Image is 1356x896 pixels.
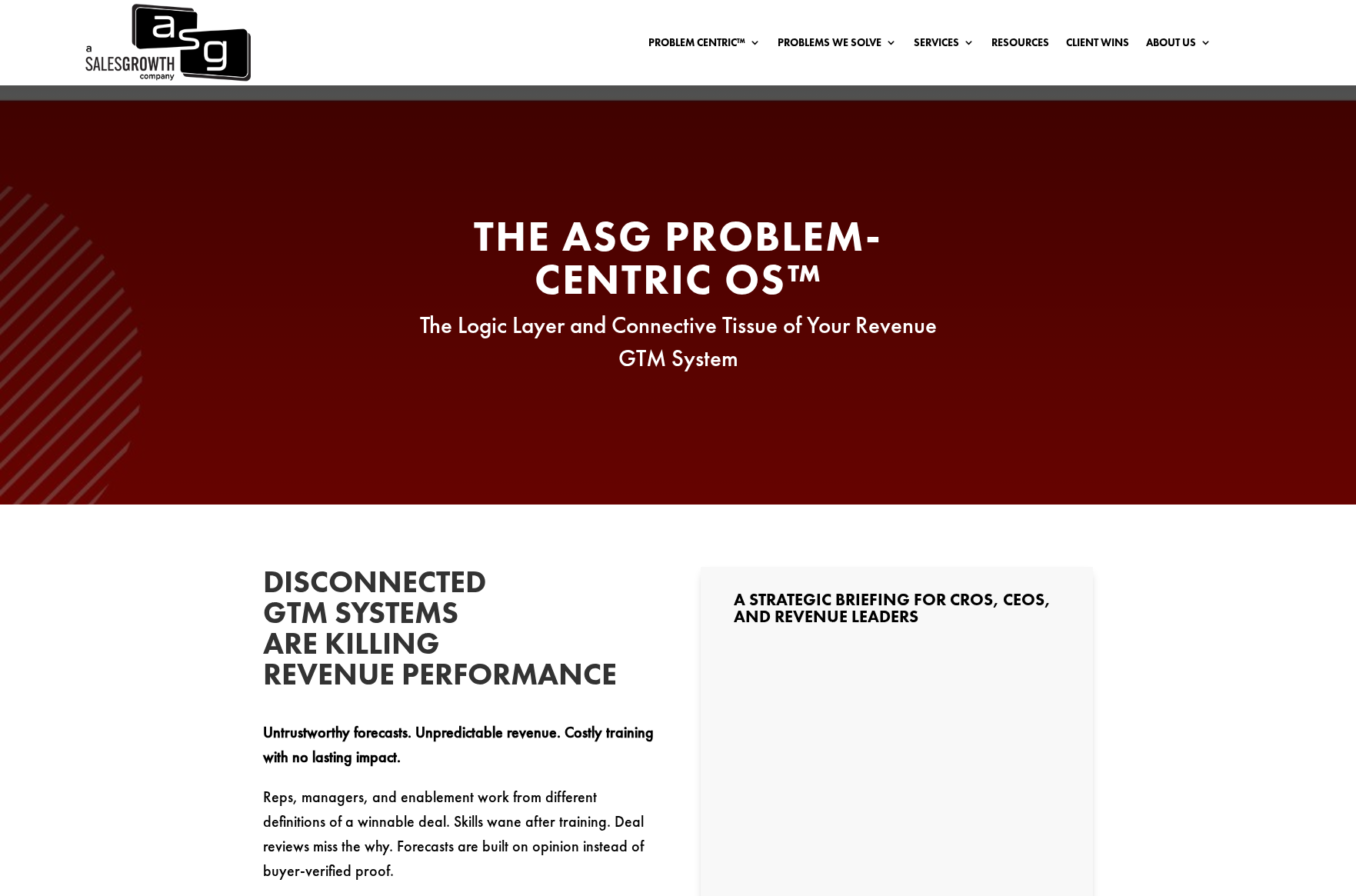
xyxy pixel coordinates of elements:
[386,308,971,375] p: The Logic Layer and Connective Tissue of Your Revenue GTM System
[1066,37,1129,54] a: Client Wins
[991,37,1049,54] a: Resources
[1146,37,1211,54] a: About Us
[734,591,1060,633] h3: A Strategic Briefing for CROs, CEOs, and Revenue Leaders
[778,37,897,54] a: Problems We Solve
[914,37,975,54] a: Services
[648,37,761,54] a: Problem Centric™
[386,215,971,308] h2: The ASG Problem-Centric OS™
[263,567,494,698] h2: Disconnected GTM Systems Are Killing Revenue Performance
[263,722,654,767] strong: Untrustworthy forecasts. Unpredictable revenue. Costly training with no lasting impact.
